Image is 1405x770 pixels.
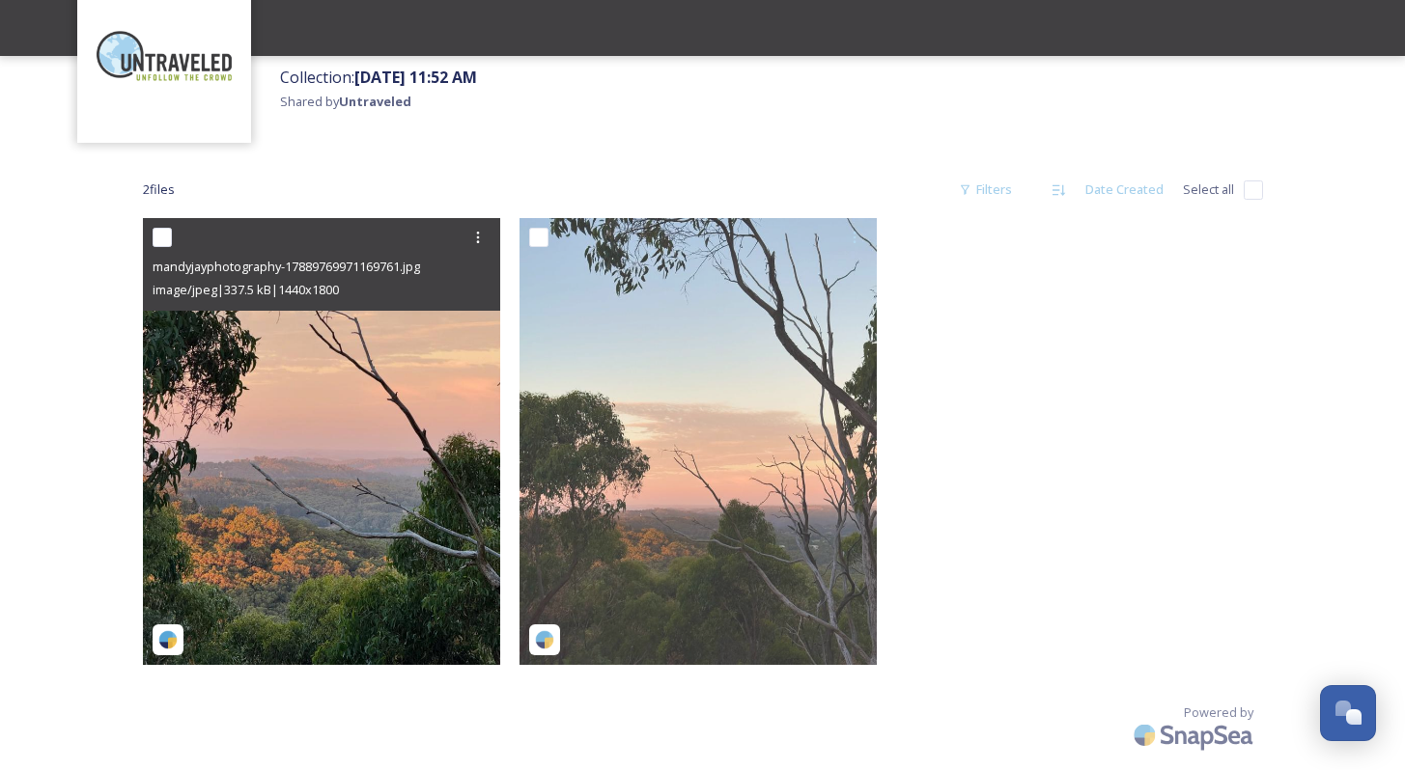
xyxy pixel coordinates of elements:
[520,218,877,665] img: mandyjayphotography-18065162641883253.jpg
[1184,703,1253,722] span: Powered by
[143,218,500,665] img: mandyjayphotography-17889769971169761.jpg
[158,630,178,649] img: snapsea-logo.png
[1128,712,1263,757] img: SnapSea Logo
[153,281,339,298] span: image/jpeg | 337.5 kB | 1440 x 1800
[143,180,175,199] span: 2 file s
[280,93,411,110] span: Shared by
[1076,171,1173,208] div: Date Created
[535,630,554,649] img: snapsea-logo.png
[1320,685,1376,741] button: Open Chat
[339,93,411,110] strong: Untraveled
[153,258,420,275] span: mandyjayphotography-17889769971169761.jpg
[1183,180,1234,199] span: Select all
[280,67,477,88] span: Collection:
[949,171,1022,208] div: Filters
[354,67,477,88] strong: [DATE] 11:52 AM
